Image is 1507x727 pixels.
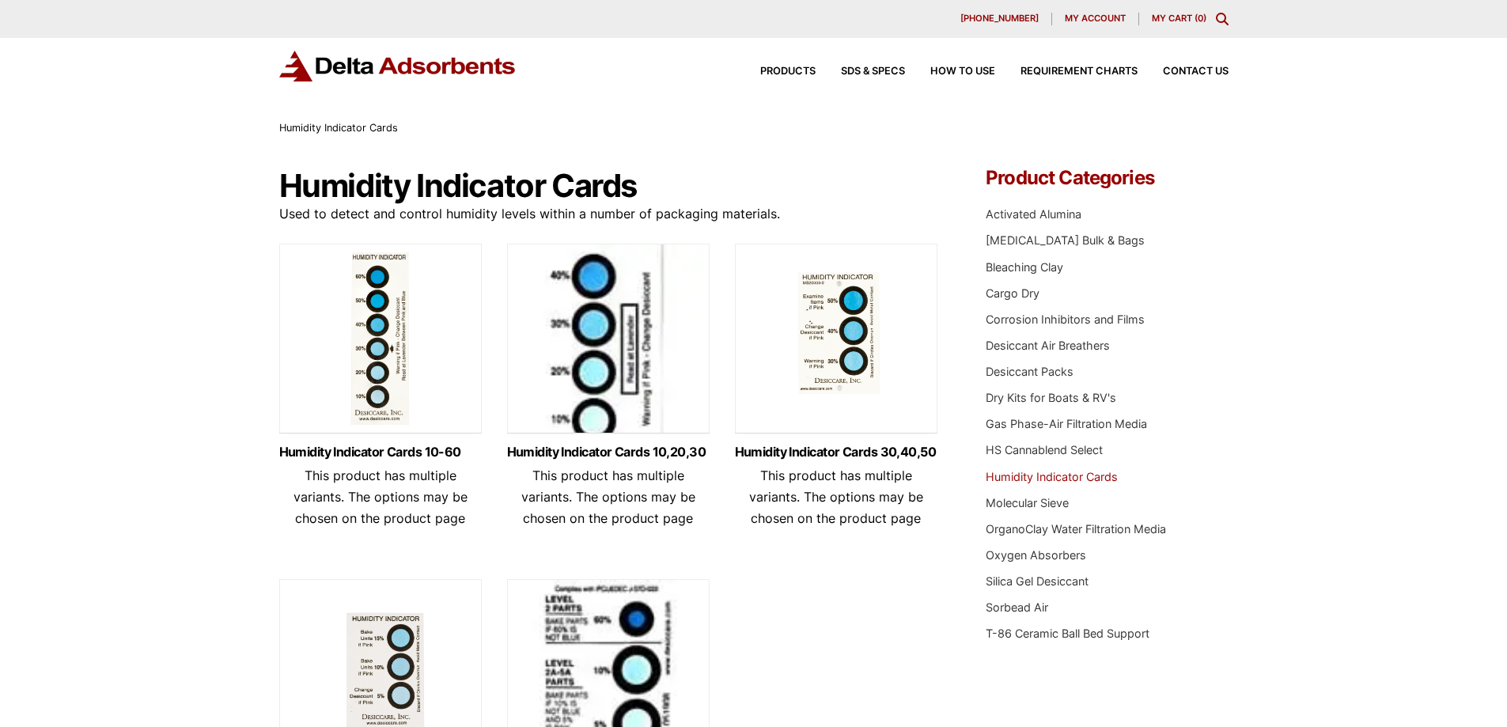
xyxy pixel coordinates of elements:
[279,168,939,203] h1: Humidity Indicator Cards
[986,168,1228,187] h4: Product Categories
[986,417,1147,430] a: Gas Phase-Air Filtration Media
[986,548,1086,562] a: Oxygen Absorbers
[1163,66,1229,77] span: Contact Us
[986,496,1069,509] a: Molecular Sieve
[507,445,710,459] a: Humidity Indicator Cards 10,20,30
[1198,13,1203,24] span: 0
[986,286,1039,300] a: Cargo Dry
[986,260,1063,274] a: Bleaching Clay
[760,66,816,77] span: Products
[986,600,1048,614] a: Sorbead Air
[960,14,1039,23] span: [PHONE_NUMBER]
[521,468,695,526] span: This product has multiple variants. The options may be chosen on the product page
[905,66,995,77] a: How to Use
[986,470,1118,483] a: Humidity Indicator Cards
[986,339,1110,352] a: Desiccant Air Breathers
[986,233,1145,247] a: [MEDICAL_DATA] Bulk & Bags
[986,312,1145,326] a: Corrosion Inhibitors and Films
[1020,66,1138,77] span: Requirement Charts
[1152,13,1206,24] a: My Cart (0)
[279,445,482,459] a: Humidity Indicator Cards 10-60
[507,244,710,441] img: Humidity Indicator Cards 10,20,30
[948,13,1052,25] a: [PHONE_NUMBER]
[749,468,923,526] span: This product has multiple variants. The options may be chosen on the product page
[1216,13,1229,25] div: Toggle Modal Content
[986,443,1103,456] a: HS Cannablend Select
[293,468,468,526] span: This product has multiple variants. The options may be chosen on the product page
[816,66,905,77] a: SDS & SPECS
[1065,14,1126,23] span: My account
[279,51,517,81] img: Delta Adsorbents
[841,66,905,77] span: SDS & SPECS
[735,445,937,459] a: Humidity Indicator Cards 30,40,50
[986,574,1089,588] a: Silica Gel Desiccant
[986,522,1166,536] a: OrganoClay Water Filtration Media
[1052,13,1139,25] a: My account
[1138,66,1229,77] a: Contact Us
[995,66,1138,77] a: Requirement Charts
[735,66,816,77] a: Products
[930,66,995,77] span: How to Use
[986,365,1073,378] a: Desiccant Packs
[986,391,1116,404] a: Dry Kits for Boats & RV's
[986,207,1081,221] a: Activated Alumina
[279,203,939,225] p: Used to detect and control humidity levels within a number of packaging materials.
[279,122,398,134] span: Humidity Indicator Cards
[986,627,1149,640] a: T-86 Ceramic Ball Bed Support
